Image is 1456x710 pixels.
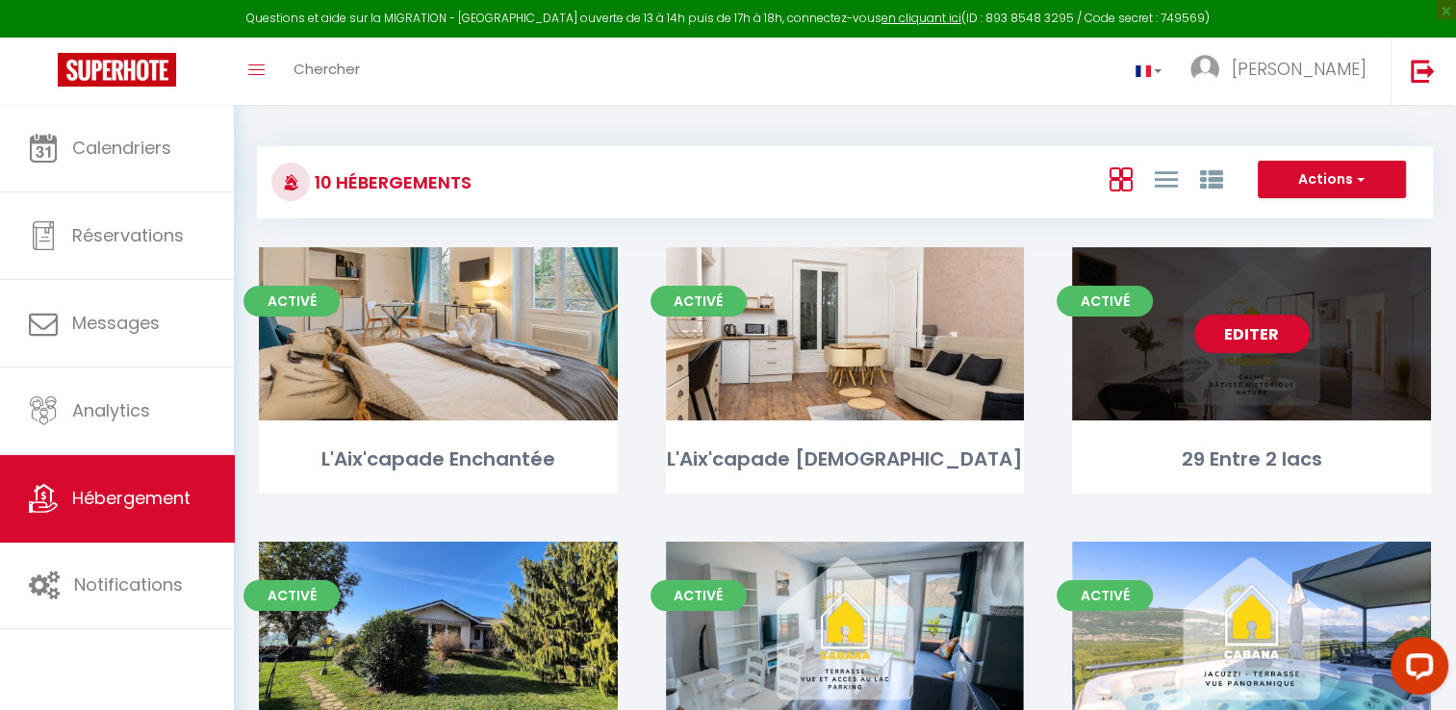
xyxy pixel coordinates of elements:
span: Activé [243,286,340,317]
span: Activé [651,580,747,611]
a: Editer [787,609,903,647]
span: Activé [243,580,340,611]
div: 29 Entre 2 lacs [1072,444,1431,474]
button: Actions [1258,161,1406,199]
a: Editer [380,609,496,647]
div: L'Aix'capade [DEMOGRAPHIC_DATA] [666,444,1025,474]
div: L'Aix'capade Enchantée [259,444,618,474]
a: Vue en Liste [1154,163,1177,194]
a: Vue en Box [1109,163,1132,194]
span: Chercher [294,59,360,79]
a: Editer [380,315,496,353]
a: en cliquant ici [881,10,961,26]
span: Hébergement [72,486,191,510]
span: [PERSON_NAME] [1232,57,1367,81]
span: Activé [1057,286,1153,317]
span: Analytics [72,398,150,422]
iframe: LiveChat chat widget [1375,629,1456,710]
a: Editer [787,315,903,353]
img: ... [1190,55,1219,84]
span: Notifications [74,572,183,596]
span: Réservations [72,223,184,247]
span: Activé [651,286,747,317]
h3: 10 Hébergements [310,161,472,204]
a: Chercher [279,38,374,105]
span: Calendriers [72,136,171,160]
span: Activé [1057,580,1153,611]
a: Editer [1194,315,1310,353]
a: ... [PERSON_NAME] [1176,38,1391,105]
span: Messages [72,311,160,335]
a: Vue par Groupe [1199,163,1222,194]
a: Editer [1194,609,1310,647]
img: Super Booking [58,53,176,87]
img: logout [1411,59,1435,83]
